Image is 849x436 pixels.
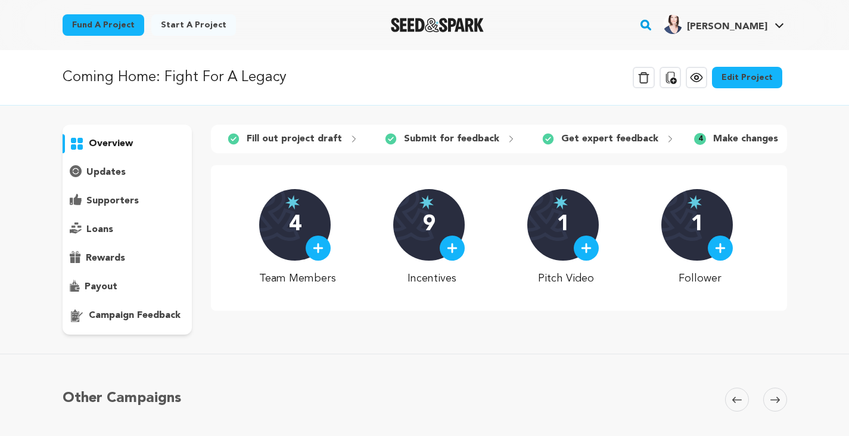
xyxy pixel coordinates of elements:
p: Fill out project draft [247,132,342,146]
p: updates [86,165,126,180]
span: [PERSON_NAME] [687,22,767,32]
p: Follower [661,270,738,287]
p: Get expert feedback [561,132,658,146]
p: Team Members [259,270,336,287]
p: 1 [557,213,570,237]
p: campaign feedback [89,308,181,323]
span: 4 [694,133,706,145]
button: campaign feedback [63,306,192,325]
a: Fund a project [63,14,144,36]
p: supporters [86,194,139,208]
button: rewards [63,249,192,268]
p: Pitch Video [527,270,604,287]
img: plus.svg [715,243,726,253]
p: overview [89,137,133,151]
div: Hilary P.'s Profile [663,15,767,34]
h5: Other Campaigns [63,388,181,409]
p: payout [85,280,117,294]
button: payout [63,277,192,296]
span: Hilary P.'s Profile [661,13,786,38]
a: Hilary P.'s Profile [661,13,786,34]
p: 4 [289,213,301,237]
p: Incentives [393,270,470,287]
p: rewards [86,251,125,265]
button: updates [63,163,192,182]
img: Seed&Spark Logo Dark Mode [391,18,484,32]
a: Seed&Spark Homepage [391,18,484,32]
button: supporters [63,191,192,211]
p: Coming Home: Fight For A Legacy [63,67,287,88]
img: Hilary%20Prentice..png [663,15,682,34]
a: Edit Project [712,67,782,88]
img: plus.svg [313,243,324,253]
a: Start a project [151,14,236,36]
p: 1 [691,213,704,237]
img: plus.svg [581,243,592,253]
p: 9 [423,213,436,237]
p: loans [86,222,113,237]
img: plus.svg [447,243,458,253]
p: Make changes [713,132,778,146]
button: overview [63,134,192,153]
p: Submit for feedback [404,132,499,146]
button: loans [63,220,192,239]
